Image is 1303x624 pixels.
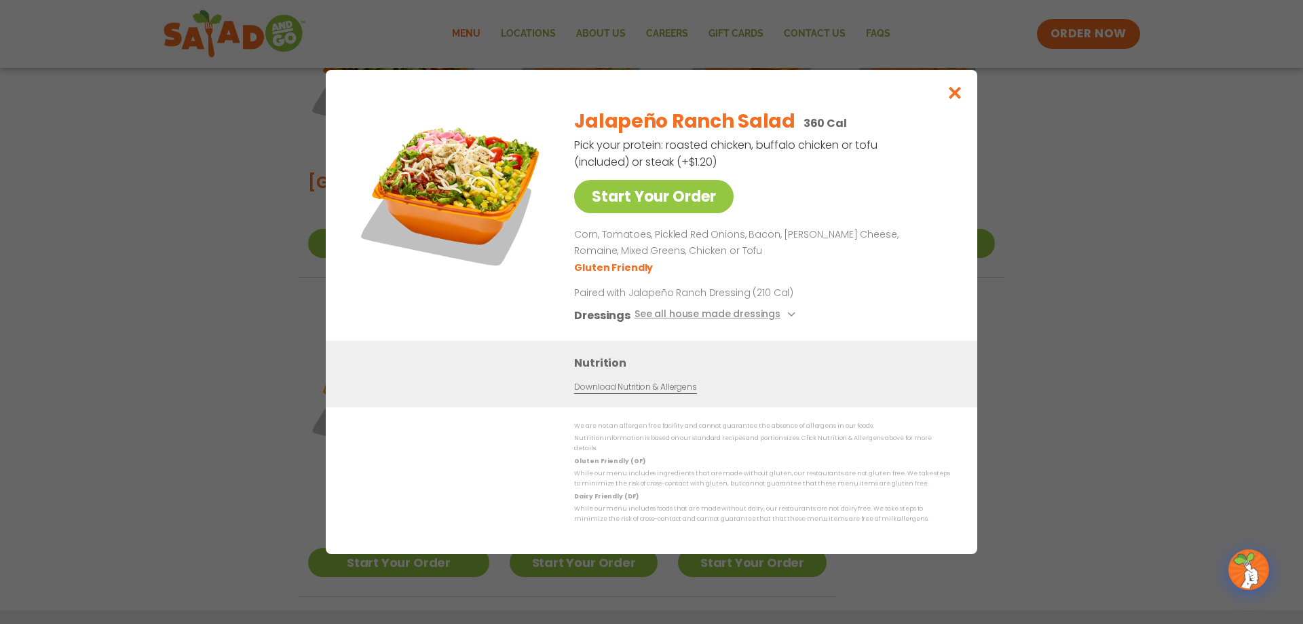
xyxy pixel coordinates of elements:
li: Gluten Friendly [574,261,655,275]
a: Start Your Order [574,180,734,213]
p: Corn, Tomatoes, Pickled Red Onions, Bacon, [PERSON_NAME] Cheese, Romaine, Mixed Greens, Chicken o... [574,227,945,259]
p: We are not an allergen free facility and cannot guarantee the absence of allergens in our foods. [574,421,950,431]
p: 360 Cal [804,115,847,132]
strong: Dairy Friendly (DF) [574,492,638,500]
p: Paired with Jalapeño Ranch Dressing (210 Cal) [574,286,825,300]
p: Pick your protein: roasted chicken, buffalo chicken or tofu (included) or steak (+$1.20) [574,136,880,170]
h3: Nutrition [574,354,957,371]
img: wpChatIcon [1230,551,1268,589]
img: Featured product photo for Jalapeño Ranch Salad [356,97,546,287]
strong: Gluten Friendly (GF) [574,457,645,465]
p: While our menu includes foods that are made without dairy, our restaurants are not dairy free. We... [574,504,950,525]
h3: Dressings [574,307,630,324]
p: Nutrition information is based on our standard recipes and portion sizes. Click Nutrition & Aller... [574,433,950,454]
p: While our menu includes ingredients that are made without gluten, our restaurants are not gluten ... [574,469,950,490]
h2: Jalapeño Ranch Salad [574,107,795,136]
button: Close modal [933,70,977,115]
a: Download Nutrition & Allergens [574,381,696,394]
button: See all house made dressings [635,307,799,324]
